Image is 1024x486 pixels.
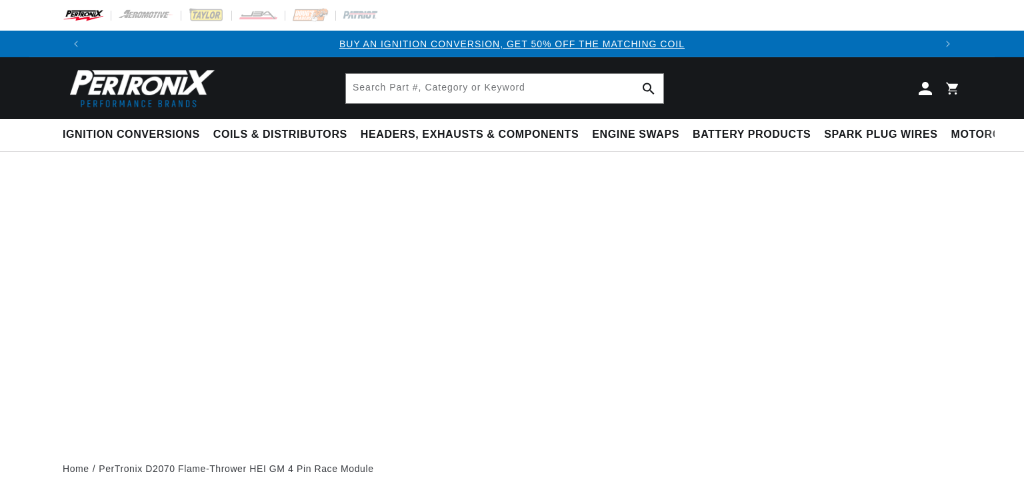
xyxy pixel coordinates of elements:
summary: Battery Products [686,119,817,150]
span: Battery Products [693,128,811,142]
div: 1 of 3 [89,37,935,51]
img: Pertronix [63,65,216,111]
span: Engine Swaps [592,128,679,142]
a: Home [63,461,89,476]
summary: Headers, Exhausts & Components [354,119,585,150]
button: Search Part #, Category or Keyword [634,74,663,103]
a: PerTronix D2070 Flame-Thrower HEI GM 4 Pin Race Module [99,461,373,476]
button: Translation missing: en.sections.announcements.previous_announcement [63,31,89,57]
span: Spark Plug Wires [824,128,937,142]
summary: Engine Swaps [585,119,686,150]
nav: breadcrumbs [63,461,961,476]
span: Ignition Conversions [63,128,200,142]
input: Search Part #, Category or Keyword [346,74,663,103]
summary: Coils & Distributors [207,119,354,150]
div: Announcement [89,37,935,51]
span: Headers, Exhausts & Components [361,128,579,142]
button: Translation missing: en.sections.announcements.next_announcement [935,31,961,57]
span: Coils & Distributors [213,128,347,142]
slideshow-component: Translation missing: en.sections.announcements.announcement_bar [29,31,995,57]
a: BUY AN IGNITION CONVERSION, GET 50% OFF THE MATCHING COIL [339,39,685,49]
summary: Spark Plug Wires [817,119,944,150]
summary: Ignition Conversions [63,119,207,150]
